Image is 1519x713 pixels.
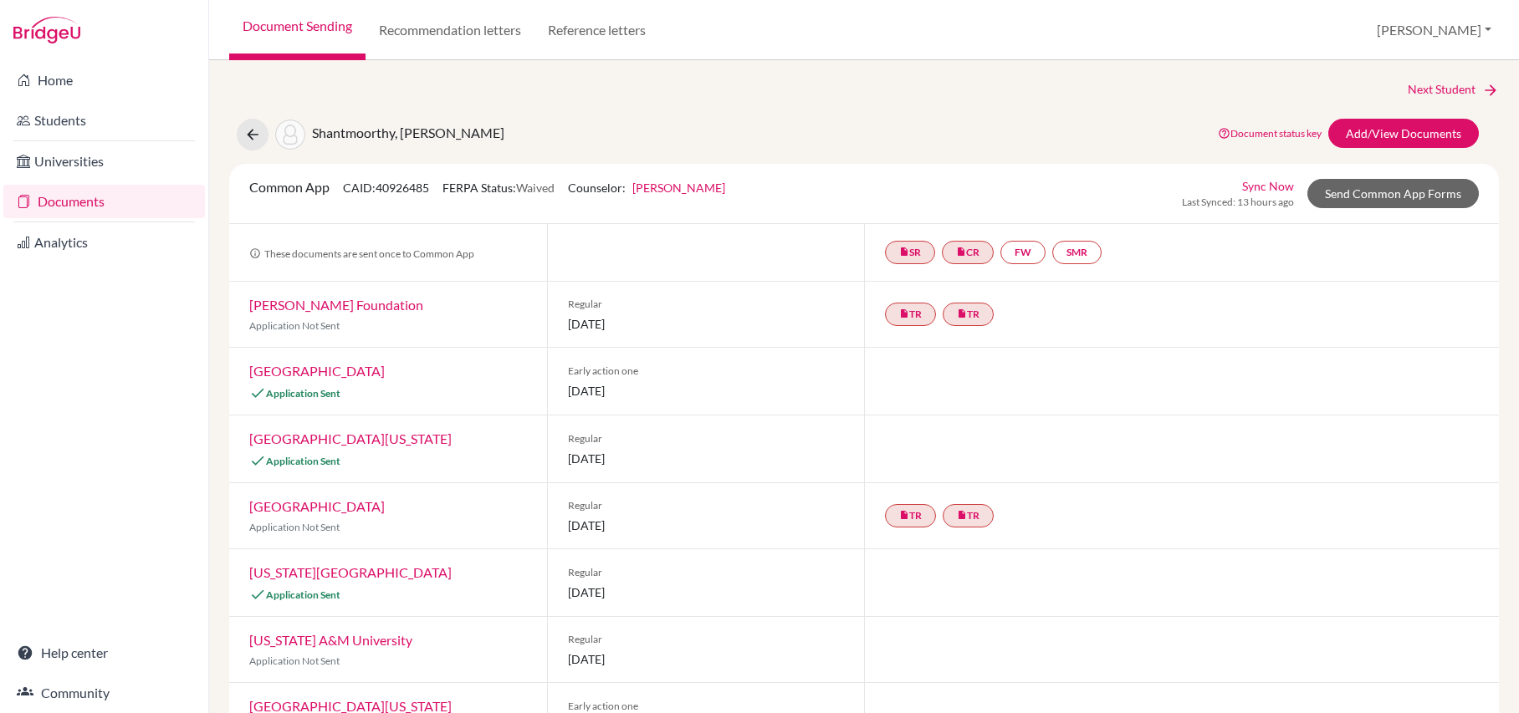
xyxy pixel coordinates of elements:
span: Application Sent [266,387,340,400]
a: insert_drive_fileCR [942,241,994,264]
a: [GEOGRAPHIC_DATA] [249,363,385,379]
a: [PERSON_NAME] Foundation [249,297,423,313]
a: Community [3,676,205,710]
i: insert_drive_file [957,510,967,520]
a: insert_drive_fileTR [885,303,936,326]
span: Regular [568,297,845,312]
span: Last Synced: 13 hours ago [1182,195,1294,210]
span: Regular [568,632,845,647]
span: Regular [568,498,845,513]
i: insert_drive_file [899,308,909,318]
a: Document status key [1218,127,1322,140]
i: insert_drive_file [899,247,909,257]
span: Application Not Sent [249,521,340,533]
span: Application Sent [266,588,340,601]
a: Next Student [1408,80,1499,99]
span: Regular [568,431,845,446]
a: Send Common App Forms [1307,179,1479,208]
span: Early action one [568,364,845,379]
span: These documents are sent once to Common App [249,247,474,260]
a: [PERSON_NAME] [632,181,725,195]
span: CAID: 40926485 [343,181,429,195]
button: [PERSON_NAME] [1369,14,1499,46]
a: Help center [3,636,205,670]
a: SMR [1052,241,1102,264]
a: Add/View Documents [1328,119,1479,148]
i: insert_drive_file [956,247,966,257]
a: Home [3,64,205,97]
span: FERPA Status: [442,181,555,195]
a: FW [1000,241,1046,264]
a: Sync Now [1242,177,1294,195]
img: Bridge-U [13,17,80,43]
a: Documents [3,185,205,218]
span: Counselor: [568,181,725,195]
span: [DATE] [568,382,845,400]
a: Analytics [3,226,205,259]
a: [US_STATE] A&M University [249,632,412,648]
a: insert_drive_fileTR [943,303,994,326]
a: [GEOGRAPHIC_DATA][US_STATE] [249,430,452,446]
span: Application Not Sent [249,654,340,667]
span: [DATE] [568,450,845,467]
span: Application Sent [266,455,340,467]
a: Universities [3,145,205,178]
a: Students [3,104,205,137]
a: insert_drive_fileTR [943,504,994,527]
span: [DATE] [568,650,845,668]
span: Shantmoorthy, [PERSON_NAME] [312,125,504,140]
span: [DATE] [568,517,845,534]
a: [GEOGRAPHIC_DATA] [249,498,385,514]
span: Regular [568,565,845,580]
span: Application Not Sent [249,319,340,332]
span: Common App [249,179,330,195]
span: Waived [516,181,555,195]
a: insert_drive_fileSR [885,241,935,264]
a: insert_drive_fileTR [885,504,936,527]
span: [DATE] [568,315,845,333]
i: insert_drive_file [899,510,909,520]
span: [DATE] [568,583,845,601]
i: insert_drive_file [957,308,967,318]
a: [US_STATE][GEOGRAPHIC_DATA] [249,564,452,580]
